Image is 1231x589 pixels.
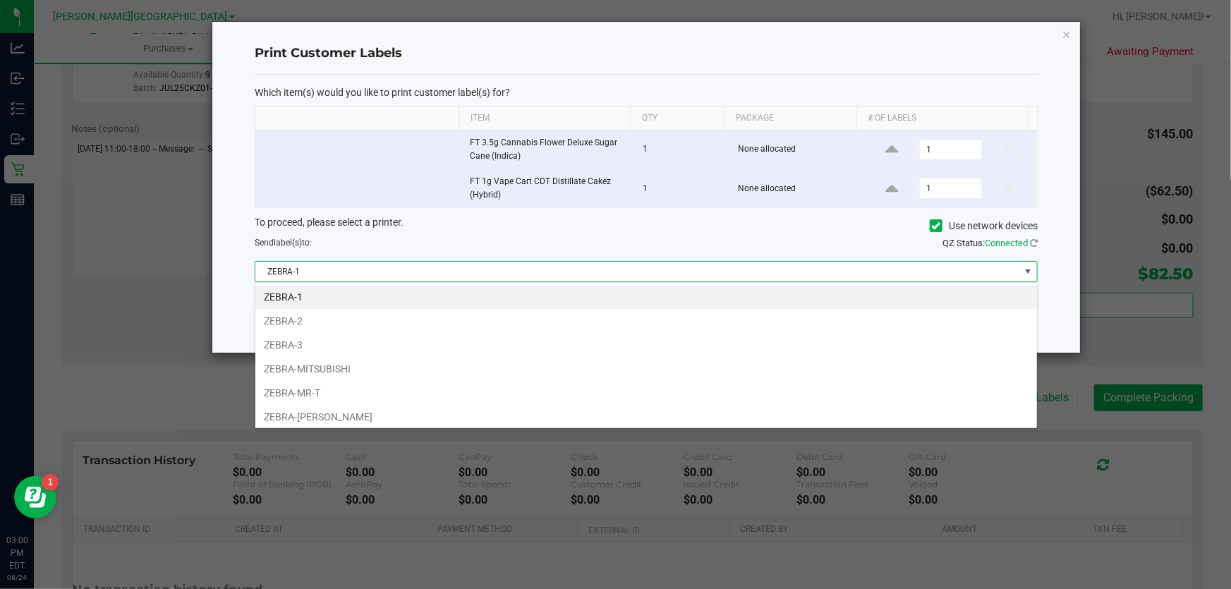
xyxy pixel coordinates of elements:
[459,107,631,130] th: Item
[244,215,1048,236] div: To proceed, please select a printer.
[930,219,1038,233] label: Use network devices
[255,285,1037,309] li: ZEBRA-1
[461,130,635,169] td: FT 3.5g Cannabis Flower Deluxe Sugar Cane (Indica)
[461,169,635,207] td: FT 1g Vape Cart CDT Distillate Cakez (Hybrid)
[255,333,1037,357] li: ZEBRA-3
[856,107,1028,130] th: # of labels
[274,238,302,248] span: label(s)
[255,86,1038,99] p: Which item(s) would you like to print customer label(s) for?
[14,476,56,518] iframe: Resource center
[255,357,1037,381] li: ZEBRA-MITSUBISHI
[255,405,1037,429] li: ZEBRA-[PERSON_NAME]
[42,474,59,491] iframe: Resource center unread badge
[634,169,729,207] td: 1
[255,381,1037,405] li: ZEBRA-MR-T
[255,238,312,248] span: Send to:
[255,262,1019,281] span: ZEBRA-1
[630,107,724,130] th: Qty
[724,107,857,130] th: Package
[255,309,1037,333] li: ZEBRA-2
[942,238,1038,248] span: QZ Status:
[729,169,863,207] td: None allocated
[985,238,1028,248] span: Connected
[255,44,1038,63] h4: Print Customer Labels
[729,130,863,169] td: None allocated
[634,130,729,169] td: 1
